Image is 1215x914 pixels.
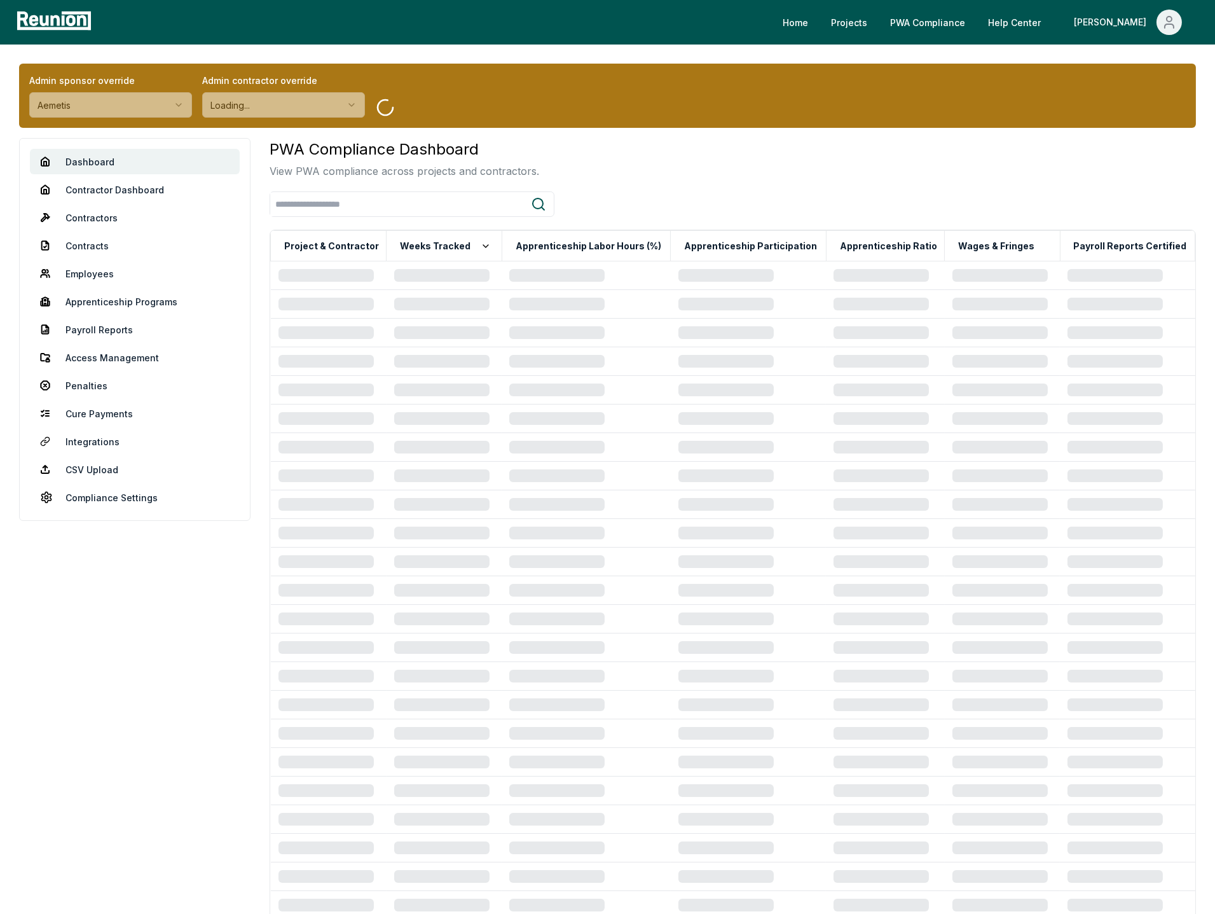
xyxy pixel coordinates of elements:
[772,10,1202,35] nav: Main
[30,317,240,342] a: Payroll Reports
[270,163,539,179] p: View PWA compliance across projects and contractors.
[1064,10,1192,35] button: [PERSON_NAME]
[880,10,975,35] a: PWA Compliance
[30,233,240,258] a: Contracts
[30,373,240,398] a: Penalties
[30,429,240,454] a: Integrations
[30,261,240,286] a: Employees
[29,74,192,87] label: Admin sponsor override
[30,149,240,174] a: Dashboard
[270,138,539,161] h3: PWA Compliance Dashboard
[772,10,818,35] a: Home
[1074,10,1151,35] div: [PERSON_NAME]
[1071,233,1190,259] button: Payroll Reports Certified
[513,233,664,259] button: Apprenticeship Labor Hours (%)
[282,233,381,259] button: Project & Contractor
[956,233,1037,259] button: Wages & Fringes
[397,233,493,259] button: Weeks Tracked
[978,10,1051,35] a: Help Center
[30,205,240,230] a: Contractors
[30,177,240,202] a: Contractor Dashboard
[30,457,240,482] a: CSV Upload
[30,485,240,510] a: Compliance Settings
[30,289,240,314] a: Apprenticeship Programs
[30,401,240,426] a: Cure Payments
[202,74,365,87] label: Admin contractor override
[837,233,940,259] button: Apprenticeship Ratio
[682,233,820,259] button: Apprenticeship Participation
[30,345,240,370] a: Access Management
[821,10,877,35] a: Projects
